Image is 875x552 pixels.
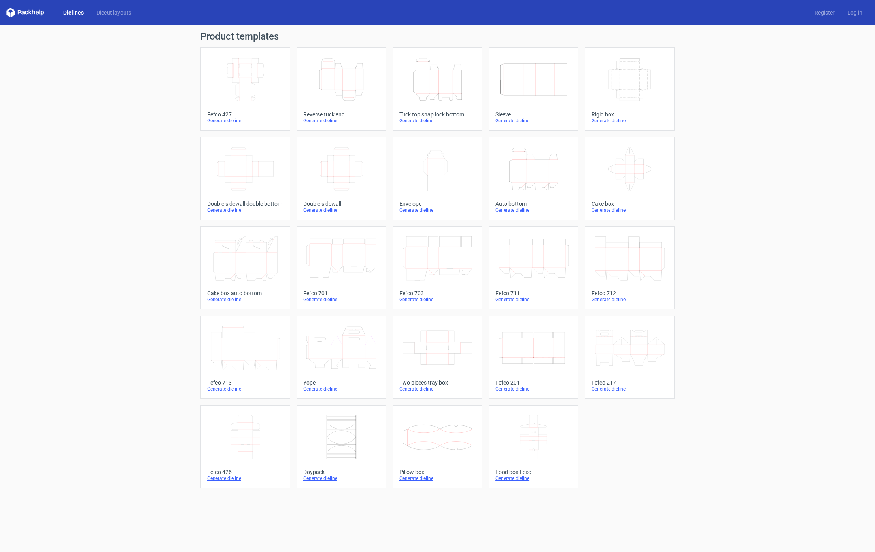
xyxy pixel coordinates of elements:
a: Double sidewall double bottomGenerate dieline [200,137,290,220]
div: Generate dieline [399,296,476,303]
div: Fefco 426 [207,469,283,475]
a: EnvelopeGenerate dieline [393,137,482,220]
div: Fefco 201 [495,379,572,386]
div: Fefco 427 [207,111,283,118]
div: Tuck top snap lock bottom [399,111,476,118]
a: Fefco 713Generate dieline [200,316,290,399]
div: Sleeve [495,111,572,118]
a: Dielines [57,9,90,17]
div: Generate dieline [495,386,572,392]
a: DoypackGenerate dieline [297,405,386,488]
div: Pillow box [399,469,476,475]
div: Generate dieline [399,386,476,392]
div: Generate dieline [303,475,380,482]
a: Fefco 711Generate dieline [489,226,578,309]
div: Generate dieline [207,118,283,124]
div: Generate dieline [207,296,283,303]
div: Generate dieline [592,296,668,303]
a: Fefco 427Generate dieline [200,47,290,131]
a: Fefco 426Generate dieline [200,405,290,488]
div: Rigid box [592,111,668,118]
a: Food box flexoGenerate dieline [489,405,578,488]
div: Food box flexo [495,469,572,475]
a: Rigid boxGenerate dieline [585,47,675,131]
div: Doypack [303,469,380,475]
div: Fefco 712 [592,290,668,296]
div: Fefco 703 [399,290,476,296]
div: Double sidewall double bottom [207,201,283,207]
div: Generate dieline [495,296,572,303]
div: Fefco 713 [207,379,283,386]
div: Generate dieline [399,475,476,482]
a: Fefco 703Generate dieline [393,226,482,309]
a: Cake box auto bottomGenerate dieline [200,226,290,309]
div: Yope [303,379,380,386]
div: Generate dieline [399,118,476,124]
div: Two pieces tray box [399,379,476,386]
div: Generate dieline [303,296,380,303]
div: Generate dieline [399,207,476,213]
div: Generate dieline [207,475,283,482]
div: Generate dieline [592,207,668,213]
div: Fefco 711 [495,290,572,296]
div: Double sidewall [303,201,380,207]
a: Two pieces tray boxGenerate dieline [393,316,482,399]
div: Generate dieline [303,118,380,124]
a: Fefco 701Generate dieline [297,226,386,309]
div: Cake box auto bottom [207,290,283,296]
div: Fefco 217 [592,379,668,386]
a: Fefco 712Generate dieline [585,226,675,309]
a: Fefco 201Generate dieline [489,316,578,399]
a: Reverse tuck endGenerate dieline [297,47,386,131]
div: Auto bottom [495,201,572,207]
a: Fefco 217Generate dieline [585,316,675,399]
a: Log in [841,9,869,17]
a: Diecut layouts [90,9,138,17]
div: Cake box [592,201,668,207]
div: Generate dieline [207,386,283,392]
div: Envelope [399,201,476,207]
div: Fefco 701 [303,290,380,296]
div: Generate dieline [303,207,380,213]
div: Generate dieline [303,386,380,392]
a: Double sidewallGenerate dieline [297,137,386,220]
div: Generate dieline [495,207,572,213]
a: YopeGenerate dieline [297,316,386,399]
div: Generate dieline [592,386,668,392]
a: SleeveGenerate dieline [489,47,578,131]
div: Generate dieline [207,207,283,213]
a: Pillow boxGenerate dieline [393,405,482,488]
div: Generate dieline [495,118,572,124]
h1: Product templates [200,32,675,41]
div: Generate dieline [495,475,572,482]
a: Tuck top snap lock bottomGenerate dieline [393,47,482,131]
div: Generate dieline [592,118,668,124]
a: Auto bottomGenerate dieline [489,137,578,220]
a: Cake boxGenerate dieline [585,137,675,220]
a: Register [808,9,841,17]
div: Reverse tuck end [303,111,380,118]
